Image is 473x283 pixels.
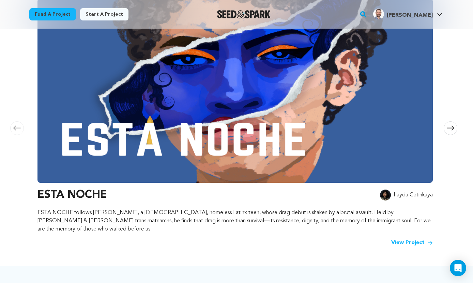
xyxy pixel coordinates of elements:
[37,209,433,233] p: ESTA NOCHE follows [PERSON_NAME], a [DEMOGRAPHIC_DATA], homeless Latinx teen, whose drag debut is...
[372,7,444,19] a: Brian C.'s Profile
[387,13,433,18] span: [PERSON_NAME]
[373,9,433,19] div: Brian C.'s Profile
[217,10,271,18] a: Seed&Spark Homepage
[380,190,391,200] img: 2560246e7f205256.jpg
[37,187,107,203] h3: ESTA NOCHE
[450,260,466,276] div: Open Intercom Messenger
[394,191,433,199] p: Ilayda Cetinkaya
[80,8,128,20] a: Start a project
[373,9,384,19] img: 39bfc7f1aa1bc0db.jpg
[391,239,433,247] a: View Project
[217,10,271,18] img: Seed&Spark Logo Dark Mode
[29,8,76,20] a: Fund a project
[372,7,444,21] span: Brian C.'s Profile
